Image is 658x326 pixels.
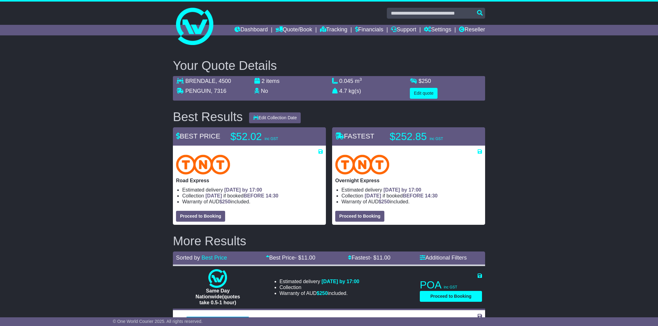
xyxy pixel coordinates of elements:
span: $ [317,291,328,296]
span: 4.7 [339,88,347,94]
span: , 7316 [211,88,226,94]
h2: More Results [173,234,485,248]
span: FASTEST [335,132,374,140]
p: Road Express [176,178,323,183]
span: - $ [295,255,315,261]
button: Proceed to Booking [335,211,384,222]
span: - $ [370,255,390,261]
span: No [261,88,268,94]
span: [DATE] by 17:00 [322,279,359,284]
span: $ [219,199,230,204]
a: Quote/Book [276,25,312,35]
sup: 3 [359,77,362,82]
li: Collection [341,193,482,199]
span: 14:30 [425,193,438,198]
img: TNT Domestic: Overnight Express [335,155,389,174]
li: Collection [182,193,323,199]
span: Sorted by [176,255,200,261]
span: inc GST [444,285,457,289]
h2: Your Quote Details [173,59,485,72]
img: One World Courier: Same Day Nationwide(quotes take 0.5-1 hour) [208,269,227,288]
a: Best Price [202,255,227,261]
a: Additional Filters [420,255,467,261]
a: Best Price- $11.00 [266,255,315,261]
span: , 4500 [215,78,231,84]
span: $ [419,78,431,84]
span: [DATE] [365,193,381,198]
span: $ [378,199,390,204]
div: Best Results [170,110,246,124]
p: POA [420,279,482,291]
li: Warranty of AUD included. [341,199,482,205]
li: Warranty of AUD included. [280,290,359,296]
span: 14:30 [266,193,278,198]
a: Settings [424,25,451,35]
p: $52.02 [230,130,308,143]
img: TNT Domestic: Road Express [176,155,230,174]
li: Warranty of AUD included. [182,199,323,205]
span: [DATE] by 17:00 [224,187,262,192]
span: 250 [319,291,328,296]
button: Proceed to Booking [420,291,482,302]
span: 250 [381,199,390,204]
button: Proceed to Booking [176,211,225,222]
span: [DATE] by 17:00 [383,187,421,192]
a: Dashboard [234,25,268,35]
li: Collection [280,284,359,290]
span: PENGUIN [185,88,211,94]
span: inc GST [265,137,278,141]
a: Support [391,25,416,35]
button: Edit quote [410,88,438,99]
span: 11.00 [301,255,315,261]
li: Estimated delivery [280,278,359,284]
a: Reseller [459,25,485,35]
span: BEFORE [243,193,264,198]
span: 250 [222,199,230,204]
span: [DATE] [206,193,222,198]
span: 2 [262,78,265,84]
span: 11.00 [376,255,390,261]
a: Financials [355,25,383,35]
span: kg(s) [349,88,361,94]
li: Estimated delivery [341,187,482,193]
a: Tracking [320,25,347,35]
a: Fastest- $11.00 [348,255,390,261]
li: Estimated delivery [182,187,323,193]
span: © One World Courier 2025. All rights reserved. [113,319,203,324]
span: 0.045 [339,78,353,84]
span: items [266,78,280,84]
span: inc GST [429,137,443,141]
p: Overnight Express [335,178,482,183]
span: if booked [206,193,278,198]
span: m [355,78,362,84]
span: 250 [422,78,431,84]
span: Same Day Nationwide(quotes take 0.5-1 hour) [196,288,240,305]
span: BEFORE [403,193,424,198]
button: Edit Collection Date [249,112,301,123]
span: BRENDALE [185,78,215,84]
span: if booked [365,193,438,198]
span: BEST PRICE [176,132,220,140]
p: $252.85 [390,130,467,143]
